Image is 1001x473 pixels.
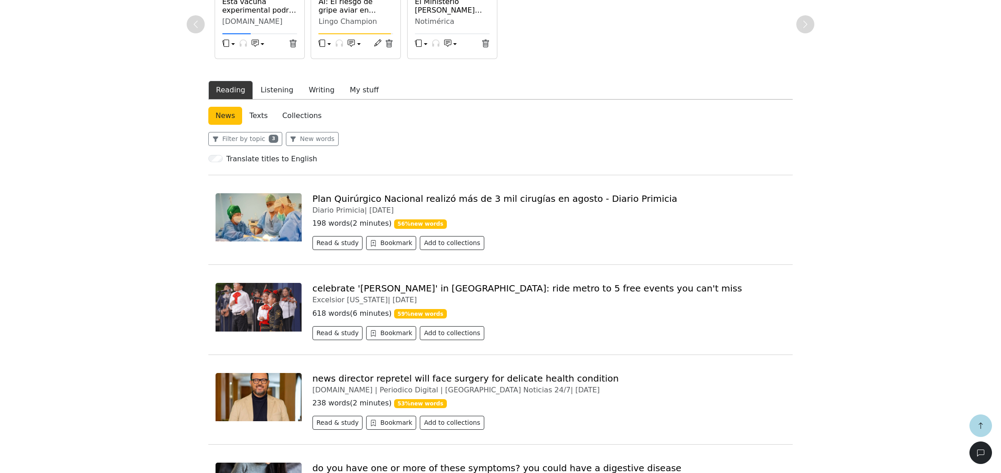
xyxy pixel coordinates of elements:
p: 238 words ( 2 minutes ) [312,398,785,409]
div: [DOMAIN_NAME] [222,17,297,26]
span: [DATE] [369,206,394,214]
span: 3 [269,135,278,143]
a: news director repretel will face surgery for delicate health condition [312,373,619,384]
a: Plan Quirúrgico Nacional realizó más de 3 mil cirugías en agosto - Diario Primicia [312,193,677,204]
button: Read & study [312,326,363,340]
span: [DATE] [392,296,417,304]
a: Read & study [312,330,367,339]
h6: Translate titles to English [226,155,317,163]
button: Bookmark [366,416,416,430]
div: Diario Primicia | [312,206,785,214]
button: Bookmark [366,236,416,250]
div: Excelsior [US_STATE] | [312,296,785,304]
a: Read & study [312,240,367,249]
a: News [208,107,242,125]
span: 53 % new words [394,399,447,408]
button: New words [286,132,339,146]
a: celebrate '[PERSON_NAME]' in [GEOGRAPHIC_DATA]: ride metro to 5 free events you can't miss [312,283,742,294]
button: Read & study [312,416,363,430]
button: Writing [301,81,342,100]
a: Read & study [312,420,367,428]
p: 198 words ( 2 minutes ) [312,218,785,229]
span: 59 % new words [394,309,447,318]
button: Add to collections [420,326,484,340]
button: My stuff [342,81,386,100]
button: Bookmark [366,326,416,340]
button: Read & study [312,236,363,250]
p: 618 words ( 6 minutes ) [312,308,785,319]
span: [DATE] [575,386,600,394]
a: Texts [242,107,275,125]
div: Notimérica [415,17,490,26]
button: Add to collections [420,416,484,430]
img: La-Plaza-pic.png [216,283,302,331]
img: Randall-Rivera.png [216,373,302,421]
button: Filter by topic3 [208,132,282,146]
div: [DOMAIN_NAME] | Periodico Digital | [GEOGRAPHIC_DATA] Noticias 24/7 | [312,386,785,394]
span: 56 % new words [394,219,447,228]
img: plan-quirurgico-nacional.jpg [216,193,302,241]
button: Reading [208,81,253,100]
div: Lingo Champion [318,17,393,26]
a: Collections [275,107,329,125]
button: Listening [253,81,301,100]
button: Add to collections [420,236,484,250]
